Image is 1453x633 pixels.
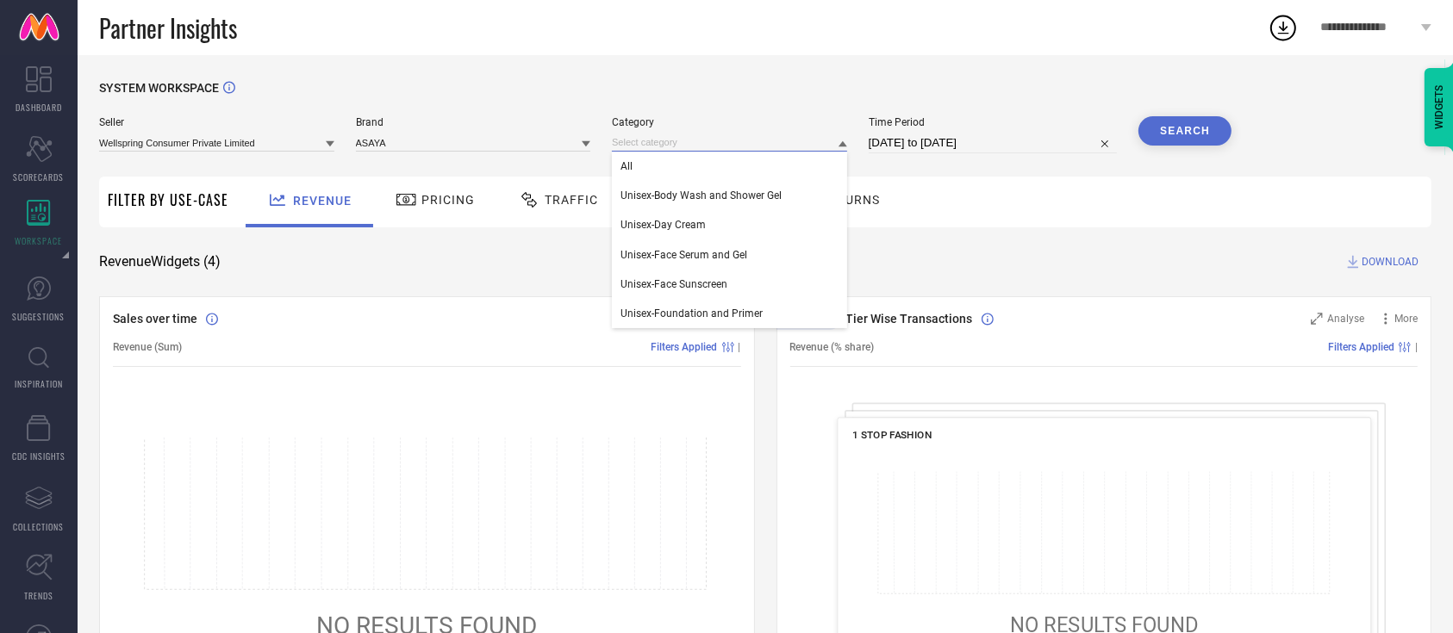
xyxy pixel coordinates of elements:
[16,234,63,247] span: WORKSPACE
[620,219,706,231] span: Unisex-Day Cream
[846,312,973,326] span: Tier Wise Transactions
[620,278,727,290] span: Unisex-Face Sunscreen
[16,101,62,114] span: DASHBOARD
[612,299,847,328] div: Unisex-Foundation and Primer
[1394,313,1418,325] span: More
[113,312,197,326] span: Sales over time
[852,429,932,441] span: 1 STOP FASHION
[790,341,875,353] span: Revenue (% share)
[612,116,847,128] span: Category
[869,116,1118,128] span: Time Period
[14,171,65,183] span: SCORECARDS
[1311,313,1323,325] svg: Zoom
[612,210,847,239] div: Unisex-Day Cream
[545,193,598,207] span: Traffic
[869,133,1118,153] input: Select time period
[13,310,65,323] span: SUGGESTIONS
[1362,253,1419,270] span: DOWNLOAD
[1327,313,1364,325] span: Analyse
[293,194,352,208] span: Revenue
[24,589,53,602] span: TRENDS
[620,307,763,320] span: Unisex-Foundation and Primer
[612,270,847,299] div: Unisex-Face Sunscreen
[15,377,63,390] span: INSPIRATION
[356,116,591,128] span: Brand
[612,240,847,270] div: Unisex-Face Serum and Gel
[652,341,718,353] span: Filters Applied
[1268,12,1299,43] div: Open download list
[821,193,880,207] span: Returns
[421,193,475,207] span: Pricing
[113,341,182,353] span: Revenue (Sum)
[99,10,237,46] span: Partner Insights
[620,160,633,172] span: All
[99,116,334,128] span: Seller
[1138,116,1232,146] button: Search
[99,253,221,270] span: Revenue Widgets ( 4 )
[12,450,65,462] span: CDC INSIGHTS
[1415,341,1418,353] span: |
[612,152,847,181] div: All
[739,341,741,353] span: |
[108,189,228,210] span: Filter By Use-Case
[612,181,847,210] div: Unisex-Body Wash and Shower Gel
[99,81,219,95] span: SYSTEM WORKSPACE
[1328,341,1394,353] span: Filters Applied
[620,189,782,202] span: Unisex-Body Wash and Shower Gel
[14,520,65,533] span: COLLECTIONS
[620,249,747,261] span: Unisex-Face Serum and Gel
[612,133,847,152] input: Select category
